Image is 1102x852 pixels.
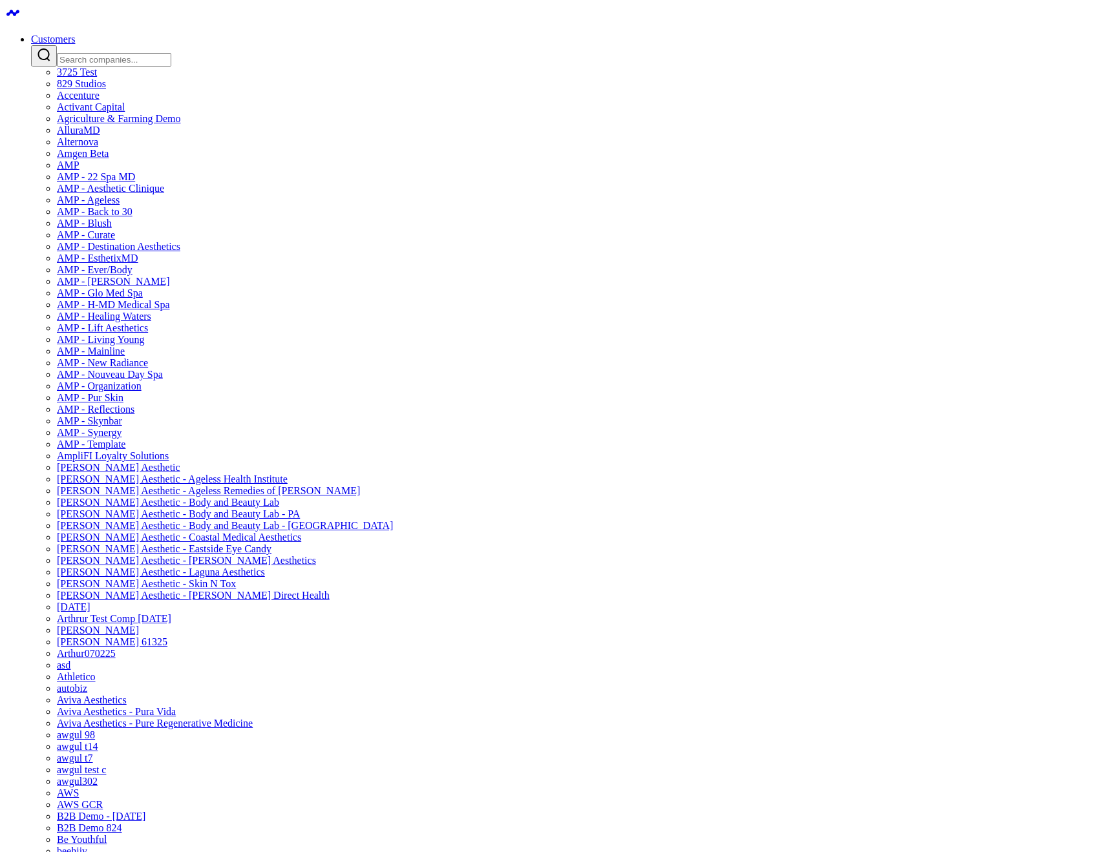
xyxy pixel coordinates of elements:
[57,636,167,647] a: [PERSON_NAME] 61325
[57,753,93,764] a: awgul t7
[57,148,109,159] a: Amgen Beta
[57,671,96,682] a: Athletico
[57,369,163,380] a: AMP - Nouveau Day Spa
[57,485,360,496] a: [PERSON_NAME] Aesthetic - Ageless Remedies of [PERSON_NAME]
[57,113,181,124] a: Agriculture & Farming Demo
[57,125,100,136] a: AlluraMD
[57,497,279,508] a: [PERSON_NAME] Aesthetic - Body and Beauty Lab
[57,822,122,833] a: B2B Demo 824
[57,706,176,717] a: Aviva Aesthetics - Pura Vida
[57,53,171,67] input: Search companies input
[57,427,122,438] a: AMP - Synergy
[57,648,116,659] a: Arthur070225
[57,660,70,670] a: asd
[57,473,288,484] a: [PERSON_NAME] Aesthetic - Ageless Health Institute
[57,264,132,275] a: AMP - Ever/Body
[57,357,148,368] a: AMP - New Radiance
[57,439,125,450] a: AMP - Template
[57,520,393,531] a: [PERSON_NAME] Aesthetic - Body and Beauty Lab - [GEOGRAPHIC_DATA]
[57,741,98,752] a: awgul t14
[57,718,253,729] a: Aviva Aesthetics - Pure Regenerative Medicine
[57,78,106,89] a: 829 Studios
[57,613,171,624] a: Arthrur Test Comp [DATE]
[57,380,142,391] a: AMP - Organization
[57,694,127,705] a: Aviva Aesthetics
[57,171,135,182] a: AMP - 22 Spa MD
[57,392,123,403] a: AMP - Pur Skin
[57,578,236,589] a: [PERSON_NAME] Aesthetic - Skin N Tox
[57,834,107,845] a: Be Youthful
[57,764,106,775] a: awgul test c
[57,462,180,473] a: [PERSON_NAME] Aesthetic
[57,160,79,171] a: AMP
[57,625,139,636] a: [PERSON_NAME]
[57,566,265,577] a: [PERSON_NAME] Aesthetic - Laguna Aesthetics
[57,776,98,787] a: awgul302
[57,253,138,264] a: AMP - EsthetixMD
[57,322,148,333] a: AMP - Lift Aesthetics
[57,241,180,252] a: AMP - Destination Aesthetics
[57,415,122,426] a: AMP - Skynbar
[57,729,95,740] a: awgul 98
[57,799,103,810] a: AWS GCR
[57,218,112,229] a: AMP - Blush
[57,532,301,543] a: [PERSON_NAME] Aesthetic - Coastal Medical Aesthetics
[57,287,143,298] a: AMP - Glo Med Spa
[57,194,120,205] a: AMP - Ageless
[57,311,151,322] a: AMP - Healing Waters
[57,229,115,240] a: AMP - Curate
[57,601,90,612] a: [DATE]
[57,299,170,310] a: AMP - H-MD Medical Spa
[57,206,132,217] a: AMP - Back to 30
[57,183,164,194] a: AMP - Aesthetic Clinique
[57,90,100,101] a: Accenture
[57,811,145,822] a: B2B Demo - [DATE]
[57,346,125,357] a: AMP - Mainline
[57,404,134,415] a: AMP - Reflections
[57,276,170,287] a: AMP - [PERSON_NAME]
[57,555,316,566] a: [PERSON_NAME] Aesthetic - [PERSON_NAME] Aesthetics
[31,34,75,45] a: Customers
[57,136,98,147] a: Alternova
[57,590,330,601] a: [PERSON_NAME] Aesthetic - [PERSON_NAME] Direct Health
[57,334,144,345] a: AMP - Living Young
[57,683,87,694] a: autobiz
[57,67,97,78] a: 3725 Test
[31,45,57,67] button: Search companies button
[57,450,169,461] a: AmpliFI Loyalty Solutions
[57,101,125,112] a: Activant Capital
[57,508,300,519] a: [PERSON_NAME] Aesthetic - Body and Beauty Lab - PA
[57,787,79,798] a: AWS
[57,543,271,554] a: [PERSON_NAME] Aesthetic - Eastside Eye Candy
